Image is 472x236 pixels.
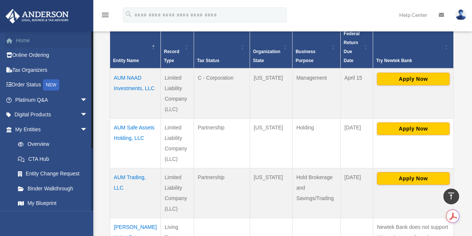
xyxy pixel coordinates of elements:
[125,10,133,18] i: search
[5,122,95,137] a: My Entitiesarrow_drop_down
[376,56,442,65] div: Try Newtek Bank
[43,79,59,91] div: NEW
[113,58,139,63] span: Entity Name
[292,26,340,68] th: Business Purpose: Activate to sort
[377,73,450,85] button: Apply Now
[5,92,99,107] a: Platinum Q&Aarrow_drop_down
[377,172,450,185] button: Apply Now
[161,26,194,68] th: Record Type: Activate to sort
[80,107,95,123] span: arrow_drop_down
[110,168,161,218] td: AUM Trading, LLC
[340,168,373,218] td: [DATE]
[5,48,99,63] a: Online Ordering
[161,118,194,168] td: Limited Liability Company (LLC)
[5,62,99,77] a: Tax Organizers
[194,118,250,168] td: Partnership
[340,26,373,68] th: Federal Return Due Date: Activate to sort
[250,168,292,218] td: [US_STATE]
[3,9,71,24] img: Anderson Advisors Platinum Portal
[253,49,280,63] span: Organization State
[194,68,250,119] td: C - Corporation
[110,118,161,168] td: AUM Safe Assets Holding, LLC
[5,77,99,93] a: Order StatusNEW
[447,191,456,200] i: vertical_align_top
[340,68,373,119] td: April 15
[340,118,373,168] td: [DATE]
[197,58,219,63] span: Tax Status
[10,181,95,196] a: Binder Walkthrough
[250,26,292,68] th: Organization State: Activate to sort
[161,68,194,119] td: Limited Liability Company (LLC)
[292,118,340,168] td: Holding
[80,92,95,108] span: arrow_drop_down
[80,122,95,137] span: arrow_drop_down
[296,49,315,63] span: Business Purpose
[10,211,95,226] a: Tax Due Dates
[5,107,99,122] a: Digital Productsarrow_drop_down
[344,31,360,63] span: Federal Return Due Date
[194,168,250,218] td: Partnership
[292,68,340,119] td: Management
[10,151,95,166] a: CTA Hub
[101,13,110,19] a: menu
[161,168,194,218] td: Limited Liability Company (LLC)
[377,122,450,135] button: Apply Now
[443,189,459,204] a: vertical_align_top
[110,26,161,68] th: Entity Name: Activate to invert sorting
[101,10,110,19] i: menu
[250,68,292,119] td: [US_STATE]
[250,118,292,168] td: [US_STATE]
[455,9,466,20] img: User Pic
[373,26,453,68] th: Try Newtek Bank : Activate to sort
[194,26,250,68] th: Tax Status: Activate to sort
[292,168,340,218] td: Hold Brokerage and Savings/Trading
[10,137,91,152] a: Overview
[110,68,161,119] td: AUM NAAD Investments, LLC
[5,33,99,48] a: Home
[164,49,179,63] span: Record Type
[10,196,95,211] a: My Blueprint
[10,166,95,181] a: Entity Change Request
